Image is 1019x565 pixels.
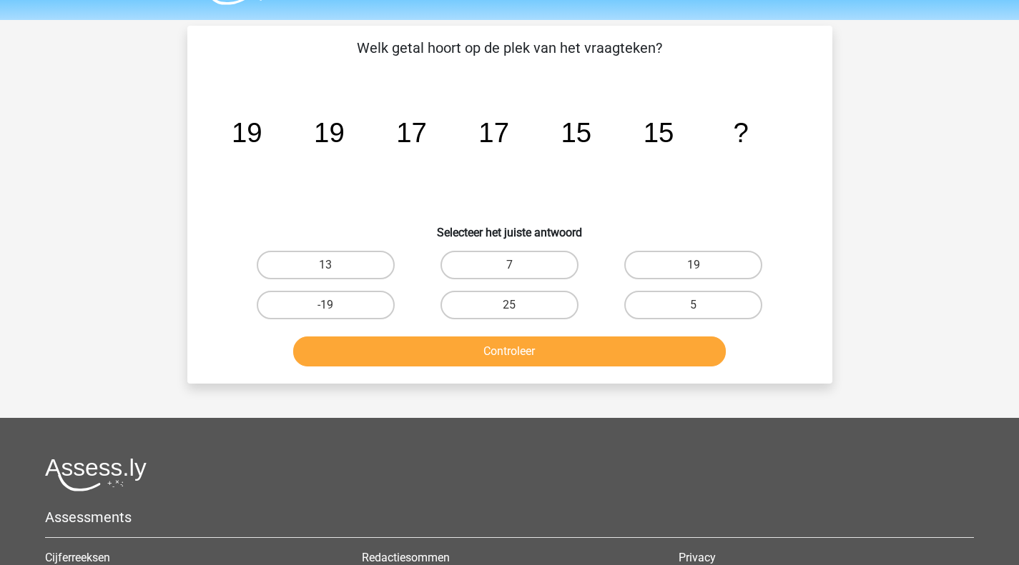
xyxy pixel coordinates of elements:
[396,117,427,148] tspan: 17
[257,251,395,279] label: 13
[733,117,748,148] tspan: ?
[679,551,716,564] a: Privacy
[624,291,762,319] label: 5
[624,251,762,279] label: 19
[210,37,809,59] p: Welk getal hoort op de plek van het vraagteken?
[293,336,726,366] button: Controleer
[45,509,974,526] h5: Assessments
[561,117,591,148] tspan: 15
[440,291,579,319] label: 25
[45,458,147,491] img: Assessly logo
[440,251,579,279] label: 7
[643,117,674,148] tspan: 15
[210,214,809,239] h6: Selecteer het juiste antwoord
[478,117,509,148] tspan: 17
[314,117,345,148] tspan: 19
[257,291,395,319] label: -19
[45,551,110,564] a: Cijferreeksen
[362,551,450,564] a: Redactiesommen
[231,117,262,148] tspan: 19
